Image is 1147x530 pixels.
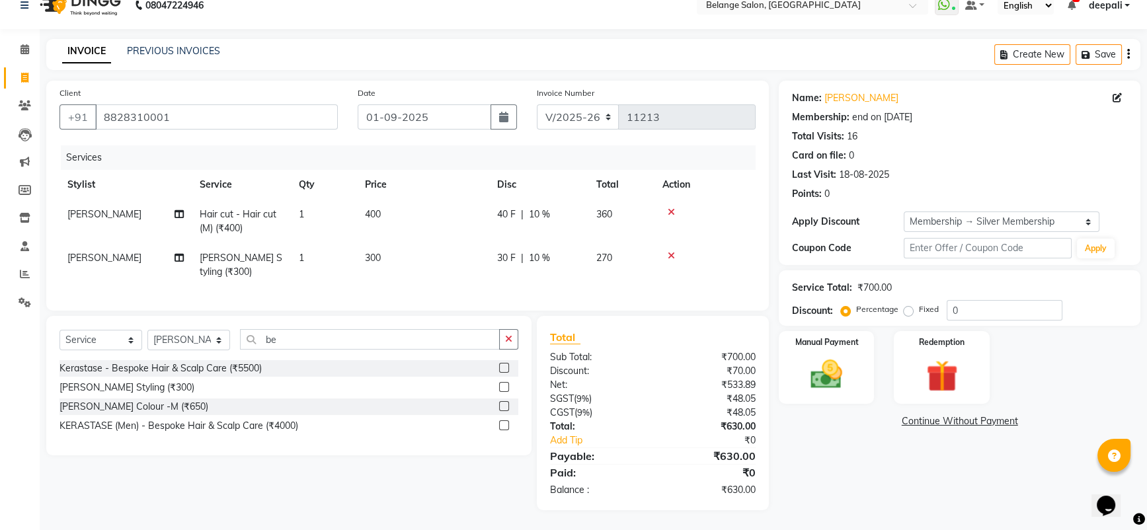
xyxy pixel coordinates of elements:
[540,483,653,497] div: Balance :
[550,393,574,404] span: SGST
[61,145,766,170] div: Services
[653,378,766,392] div: ₹533.89
[59,170,192,200] th: Stylist
[596,208,612,220] span: 360
[62,40,111,63] a: INVOICE
[792,168,836,182] div: Last Visit:
[916,356,968,396] img: _gift.svg
[792,304,833,318] div: Discount:
[540,465,653,480] div: Paid:
[521,251,524,265] span: |
[127,45,220,57] a: PREVIOUS INVOICES
[240,329,500,350] input: Search or Scan
[653,465,766,480] div: ₹0
[59,381,194,395] div: [PERSON_NAME] Styling (₹300)
[919,336,965,348] label: Redemption
[540,420,653,434] div: Total:
[919,303,939,315] label: Fixed
[1077,239,1115,258] button: Apply
[550,330,580,344] span: Total
[67,208,141,220] span: [PERSON_NAME]
[357,170,489,200] th: Price
[540,448,653,464] div: Payable:
[577,407,590,418] span: 9%
[792,91,822,105] div: Name:
[529,208,550,221] span: 10 %
[792,187,822,201] div: Points:
[59,87,81,99] label: Client
[529,251,550,265] span: 10 %
[540,392,653,406] div: ( )
[358,87,376,99] label: Date
[59,419,298,433] div: KERASTASE (Men) - Bespoke Hair & Scalp Care (₹4000)
[653,364,766,378] div: ₹70.00
[59,104,97,130] button: +91
[795,336,858,348] label: Manual Payment
[653,420,766,434] div: ₹630.00
[540,364,653,378] div: Discount:
[299,252,304,264] span: 1
[67,252,141,264] span: [PERSON_NAME]
[856,303,898,315] label: Percentage
[792,215,904,229] div: Apply Discount
[200,208,276,234] span: Hair cut - Hair cut (M) (₹400)
[576,393,589,404] span: 9%
[653,483,766,497] div: ₹630.00
[792,281,852,295] div: Service Total:
[847,130,857,143] div: 16
[497,208,516,221] span: 40 F
[299,208,304,220] span: 1
[596,252,612,264] span: 270
[653,392,766,406] div: ₹48.05
[654,170,756,200] th: Action
[781,414,1138,428] a: Continue Without Payment
[653,448,766,464] div: ₹630.00
[521,208,524,221] span: |
[904,238,1071,258] input: Enter Offer / Coupon Code
[839,168,889,182] div: 18-08-2025
[497,251,516,265] span: 30 F
[588,170,654,200] th: Total
[857,281,892,295] div: ₹700.00
[537,87,594,99] label: Invoice Number
[792,110,850,124] div: Membership:
[653,350,766,364] div: ₹700.00
[824,187,830,201] div: 0
[852,110,912,124] div: end on [DATE]
[540,434,672,447] a: Add Tip
[540,378,653,392] div: Net:
[291,170,357,200] th: Qty
[365,252,381,264] span: 300
[192,170,291,200] th: Service
[801,356,852,393] img: _cash.svg
[792,130,844,143] div: Total Visits:
[200,252,282,278] span: [PERSON_NAME] Styling (₹300)
[653,406,766,420] div: ₹48.05
[1091,477,1134,517] iframe: chat widget
[540,350,653,364] div: Sub Total:
[59,400,208,414] div: [PERSON_NAME] Colour -M (₹650)
[489,170,588,200] th: Disc
[59,361,262,375] div: Kerastase - Bespoke Hair & Scalp Care (₹5500)
[994,44,1070,65] button: Create New
[550,406,574,418] span: CGST
[792,241,904,255] div: Coupon Code
[849,149,854,163] div: 0
[365,208,381,220] span: 400
[672,434,766,447] div: ₹0
[540,406,653,420] div: ( )
[824,91,898,105] a: [PERSON_NAME]
[95,104,338,130] input: Search by Name/Mobile/Email/Code
[792,149,846,163] div: Card on file:
[1076,44,1122,65] button: Save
